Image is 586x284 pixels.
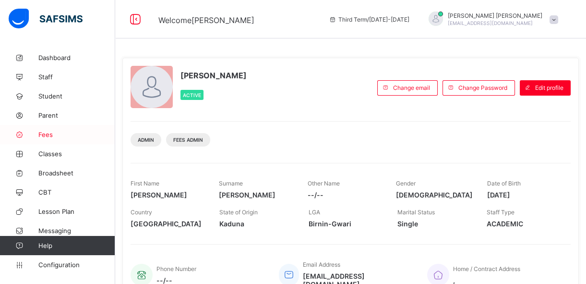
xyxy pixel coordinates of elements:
span: Country [131,209,152,216]
span: Email Address [303,261,340,268]
span: Marital Status [397,209,435,216]
span: --/-- [308,191,382,199]
span: session/term information [329,16,409,23]
span: [PERSON_NAME] [219,191,293,199]
span: [PERSON_NAME] [PERSON_NAME] [448,12,542,19]
span: Classes [38,150,115,158]
span: Other Name [308,180,340,187]
span: Fees Admin [173,137,203,143]
span: Broadsheet [38,169,115,177]
span: Staff [38,73,115,81]
span: Edit profile [535,84,563,91]
span: Single [397,220,472,228]
span: Kaduna [219,220,294,228]
span: [DATE] [487,191,561,199]
span: Date of Birth [487,180,521,187]
span: ACADEMIC [487,220,561,228]
span: Surname [219,180,243,187]
span: Fees [38,131,115,138]
span: Messaging [38,227,115,235]
span: Birnin-Gwari [309,220,383,228]
span: First Name [131,180,159,187]
span: Student [38,92,115,100]
span: [PERSON_NAME] [180,71,247,80]
span: Dashboard [38,54,115,62]
span: Admin [138,137,154,143]
span: Parent [38,111,115,119]
span: [PERSON_NAME] [131,191,204,199]
span: LGA [309,209,320,216]
span: [DEMOGRAPHIC_DATA] [396,191,473,199]
span: Active [183,92,201,98]
span: Change email [393,84,430,91]
span: Gender [396,180,416,187]
div: PatriciaAaron [419,12,563,27]
span: Lesson Plan [38,208,115,215]
span: CBT [38,188,115,196]
img: safsims [9,9,83,29]
span: Phone Number [156,265,196,272]
span: Configuration [38,261,115,269]
span: Staff Type [487,209,514,216]
span: Change Password [458,84,507,91]
span: [EMAIL_ADDRESS][DOMAIN_NAME] [448,20,533,26]
span: [GEOGRAPHIC_DATA] [131,220,205,228]
span: Welcome [PERSON_NAME] [158,15,254,25]
span: Help [38,242,115,249]
span: State of Origin [219,209,258,216]
span: Home / Contract Address [453,265,520,272]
